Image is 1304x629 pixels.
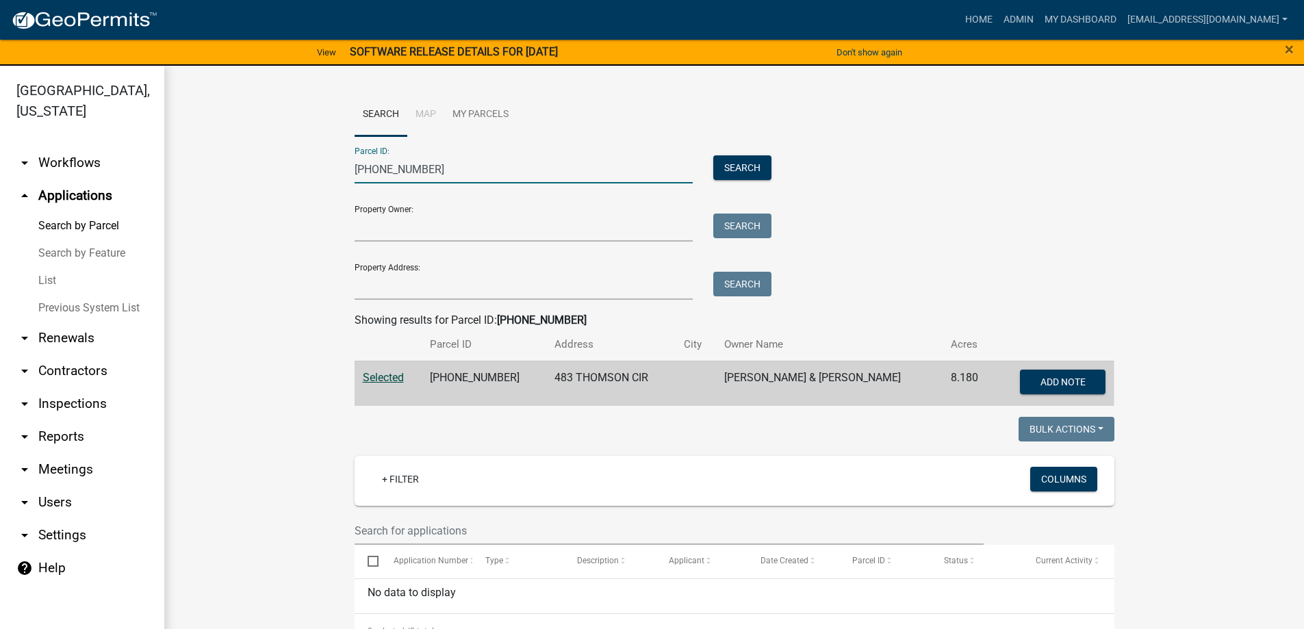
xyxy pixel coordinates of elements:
button: Don't show again [831,41,908,64]
th: Parcel ID [422,329,546,361]
th: City [676,329,716,361]
th: Address [546,329,676,361]
datatable-header-cell: Current Activity [1023,545,1114,578]
i: arrow_drop_down [16,330,33,346]
a: [EMAIL_ADDRESS][DOMAIN_NAME] [1122,7,1293,33]
a: Selected [363,371,404,384]
td: [PERSON_NAME] & [PERSON_NAME] [716,361,943,406]
strong: [PHONE_NUMBER] [497,313,587,326]
button: Search [713,272,771,296]
i: arrow_drop_down [16,363,33,379]
datatable-header-cell: Select [355,545,381,578]
i: arrow_drop_down [16,155,33,171]
th: Owner Name [716,329,943,361]
div: Showing results for Parcel ID: [355,312,1114,329]
span: Application Number [394,556,468,565]
div: No data to display [355,579,1114,613]
th: Acres [943,329,994,361]
datatable-header-cell: Parcel ID [839,545,931,578]
button: Columns [1030,467,1097,491]
span: Description [577,556,619,565]
datatable-header-cell: Description [564,545,656,578]
span: Parcel ID [852,556,885,565]
span: Date Created [760,556,808,565]
a: Home [960,7,998,33]
i: arrow_drop_down [16,461,33,478]
i: arrow_drop_down [16,396,33,412]
i: help [16,560,33,576]
datatable-header-cell: Applicant [656,545,747,578]
i: arrow_drop_down [16,428,33,445]
strong: SOFTWARE RELEASE DETAILS FOR [DATE] [350,45,558,58]
button: Add Note [1020,370,1105,394]
i: arrow_drop_up [16,188,33,204]
button: Close [1285,41,1294,57]
datatable-header-cell: Type [472,545,564,578]
span: Applicant [669,556,704,565]
input: Search for applications [355,517,984,545]
span: Status [944,556,968,565]
i: arrow_drop_down [16,527,33,543]
span: Current Activity [1036,556,1092,565]
a: Search [355,93,407,137]
a: My Dashboard [1039,7,1122,33]
datatable-header-cell: Date Created [747,545,839,578]
a: Admin [998,7,1039,33]
button: Bulk Actions [1019,417,1114,441]
i: arrow_drop_down [16,494,33,511]
span: × [1285,40,1294,59]
datatable-header-cell: Status [931,545,1023,578]
span: Type [485,556,503,565]
td: 483 THOMSON CIR [546,361,676,406]
a: My Parcels [444,93,517,137]
datatable-header-cell: Application Number [381,545,472,578]
button: Search [713,214,771,238]
span: Add Note [1040,376,1086,387]
a: View [311,41,342,64]
button: Search [713,155,771,180]
td: 8.180 [943,361,994,406]
a: + Filter [371,467,430,491]
td: [PHONE_NUMBER] [422,361,546,406]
